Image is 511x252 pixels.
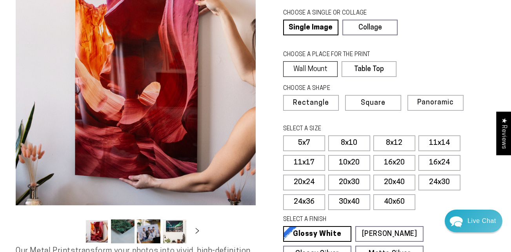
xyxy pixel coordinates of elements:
a: Single Image [283,20,338,35]
a: Glossy White [283,226,351,242]
button: Load image 1 in gallery view [85,219,109,243]
button: Load image 4 in gallery view [163,219,186,243]
legend: CHOOSE A SHAPE [283,84,391,93]
span: Panoramic [417,99,454,106]
label: 24x36 [283,194,325,210]
span: Rectangle [293,100,329,107]
label: 11x17 [283,155,325,171]
legend: CHOOSE A SINGLE OR COLLAGE [283,9,391,18]
button: Load image 3 in gallery view [137,219,160,243]
div: Contact Us Directly [467,210,496,232]
button: Load image 2 in gallery view [111,219,135,243]
div: Click to open Judge.me floating reviews tab [496,111,511,155]
a: Collage [342,20,398,35]
label: 40x60 [373,194,415,210]
label: 16x24 [418,155,460,171]
legend: SELECT A FINISH [283,215,407,224]
label: 8x10 [328,135,370,151]
button: Slide right [189,223,206,240]
label: Table Top [342,61,396,77]
a: [PERSON_NAME] [355,226,424,242]
label: 20x40 [373,175,415,190]
label: 10x20 [328,155,370,171]
span: Square [361,100,386,107]
label: 20x24 [283,175,325,190]
label: 8x12 [373,135,415,151]
legend: CHOOSE A PLACE FOR THE PRINT [283,51,389,59]
legend: SELECT A SIZE [283,125,407,133]
label: 24x30 [418,175,460,190]
button: Slide left [65,223,83,240]
label: 11x14 [418,135,460,151]
div: Chat widget toggle [445,210,502,232]
label: 5x7 [283,135,325,151]
label: Wall Mount [283,61,338,77]
label: 16x20 [373,155,415,171]
label: 30x40 [328,194,370,210]
label: 20x30 [328,175,370,190]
